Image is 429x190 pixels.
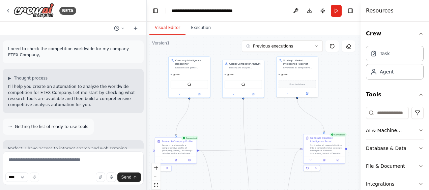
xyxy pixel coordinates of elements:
[346,6,355,15] button: Hide right sidebar
[380,50,390,57] div: Task
[96,172,105,182] button: Upload files
[229,62,262,66] div: Global Competitor Analyst
[295,99,326,132] g: Edge from bf71e14d-4d89-42f6-8892-0933f581c375 to 0a95a096-b89a-4d44-9a3a-4f795dd02819
[297,92,317,96] button: Open in side panel
[121,175,132,180] span: Send
[185,21,216,35] button: Execution
[222,60,264,98] div: Global Competitor AnalystIdentify and analyze {company_name}'s top competitors worldwide, focusin...
[276,57,318,97] div: Strategic Market Intelligence ReporterSynthesize all competitive intelligence into a comprehensiv...
[366,163,405,169] div: File & Document
[162,144,195,155] div: Research and compile a comprehensive profile of {company_name}, including: - Industry sector and ...
[117,172,141,182] button: Send
[173,73,180,76] span: gpt-4o
[190,92,209,96] button: Open in side panel
[155,137,197,173] div: CompletedResearch Company ProfileResearch and compile a comprehensive profile of {company_name}, ...
[8,75,48,81] button: ▶Thought process
[151,6,160,15] button: Hide left sidebar
[366,85,424,104] button: Tools
[8,84,138,108] p: I'll help you create an automation to analyze the worldwide competition for ETEX Company. Let me ...
[366,122,424,139] button: AI & Machine Learning
[181,136,198,140] div: Completed
[13,3,54,18] img: Logo
[14,75,48,81] span: Thought process
[175,59,208,66] div: Company Intelligence Researcher
[152,163,161,172] button: zoom in
[366,43,424,85] div: Crew
[174,99,191,135] g: Edge from 14687074-fa70-4a51-a761-b5717b406ccf to 9900e3ae-27c9-46b0-9b70-a6f9cbbfc0ef
[244,92,263,96] button: Open in side panel
[162,140,193,143] div: Research Company Profile
[229,66,262,69] div: Identify and analyze {company_name}'s top competitors worldwide, focusing on market share, compet...
[152,181,161,190] button: fit view
[310,144,343,155] div: Synthesize all research findings into a comprehensive strategic intelligence report for {company_...
[303,134,345,173] div: CompletedGenerate Strategic Intelligence ReportSynthesize all research findings into a comprehens...
[366,24,424,43] button: Crew
[8,75,11,81] span: ▶
[366,145,406,152] div: Database & Data
[183,158,195,162] button: Open in side panel
[366,127,418,134] div: AI & Machine Learning
[175,66,208,69] div: Research and gather comprehensive information about {company_name}, including their industry sect...
[289,83,305,86] span: Drop tools here
[171,7,233,14] nav: breadcrumb
[366,181,394,187] div: Integrations
[380,68,394,75] div: Agent
[227,73,234,76] span: gpt-4o
[8,146,138,170] p: Perfect! I have access to internet search and web scraping tools. Now let me check the current cr...
[152,40,170,46] div: Version 1
[330,133,347,137] div: Completed
[199,147,301,152] g: Edge from 9900e3ae-27c9-46b0-9b70-a6f9cbbfc0ef to 0a95a096-b89a-4d44-9a3a-4f795dd02819
[8,46,138,58] p: I need to check the competition worldwide for my company ETEX Company,
[59,7,76,15] div: BETA
[107,172,116,182] button: Click to speak your automation idea
[15,124,88,129] span: Getting the list of ready-to-use tools
[366,157,424,175] button: File & Document
[241,83,245,87] img: SerpApiGoogleSearchTool
[30,172,39,182] button: Improve this prompt
[281,73,288,76] span: gpt-4o
[169,158,183,162] button: View output
[187,83,191,87] img: SerpApiGoogleSearchTool
[242,40,323,52] button: Previous executions
[168,57,210,98] div: Company Intelligence ResearcherResearch and gather comprehensive information about {company_name}...
[253,43,293,49] span: Previous executions
[366,7,394,15] h4: Resources
[317,158,331,162] button: View output
[130,24,141,32] button: Start a new chat
[111,24,127,32] button: Switch to previous chat
[283,66,316,69] div: Synthesize all competitive intelligence into a comprehensive strategic report for {company_name},...
[332,158,343,162] button: Open in side panel
[310,136,343,143] div: Generate Strategic Intelligence Report
[283,59,316,66] div: Strategic Market Intelligence Reporter
[149,21,185,35] button: Visual Editor
[366,139,424,157] button: Database & Data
